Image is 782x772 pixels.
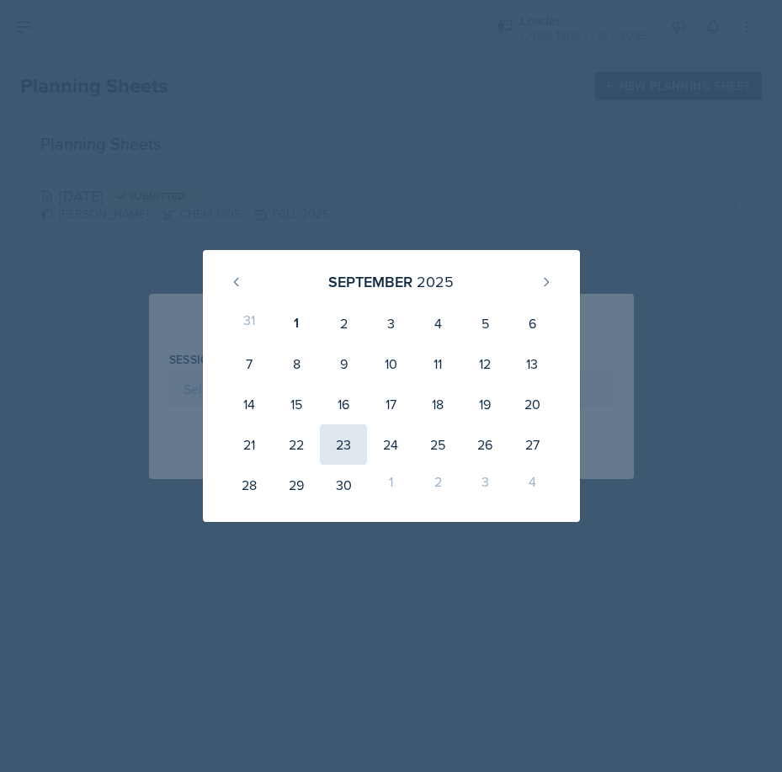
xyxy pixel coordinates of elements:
[367,343,414,384] div: 10
[226,384,274,424] div: 14
[367,384,414,424] div: 17
[273,465,320,505] div: 29
[320,343,367,384] div: 9
[320,465,367,505] div: 30
[273,384,320,424] div: 15
[461,465,508,505] div: 3
[461,303,508,343] div: 5
[226,343,274,384] div: 7
[226,303,274,343] div: 31
[461,384,508,424] div: 19
[226,465,274,505] div: 28
[414,424,461,465] div: 25
[461,343,508,384] div: 12
[461,424,508,465] div: 26
[508,303,556,343] div: 6
[508,384,556,424] div: 20
[414,465,461,505] div: 2
[320,384,367,424] div: 16
[273,303,320,343] div: 1
[273,343,320,384] div: 8
[328,270,412,293] div: September
[414,384,461,424] div: 18
[417,270,454,293] div: 2025
[367,465,414,505] div: 1
[226,424,274,465] div: 21
[414,343,461,384] div: 11
[508,424,556,465] div: 27
[320,424,367,465] div: 23
[508,343,556,384] div: 13
[367,303,414,343] div: 3
[320,303,367,343] div: 2
[508,465,556,505] div: 4
[367,424,414,465] div: 24
[414,303,461,343] div: 4
[273,424,320,465] div: 22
